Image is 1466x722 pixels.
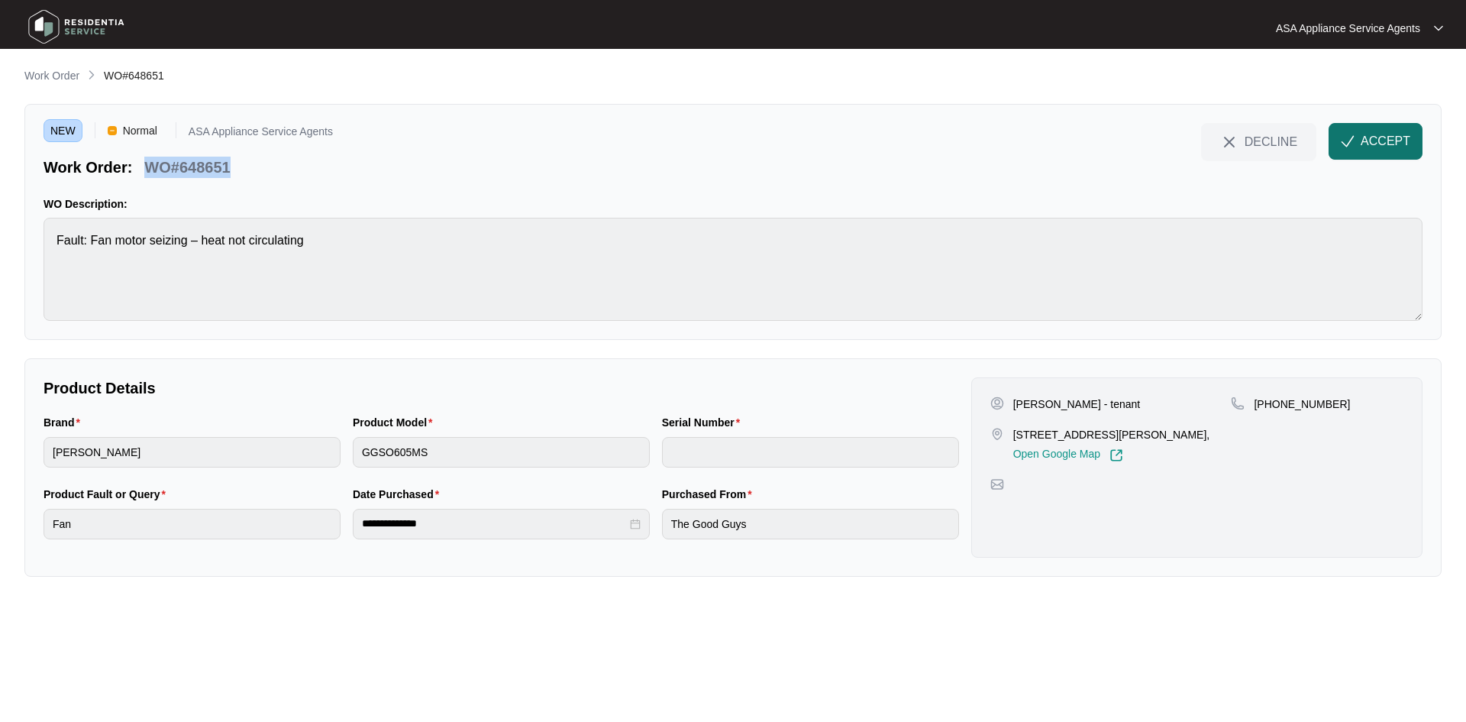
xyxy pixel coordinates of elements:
label: Serial Number [662,415,746,430]
img: dropdown arrow [1434,24,1443,32]
p: Work Order [24,68,79,83]
label: Product Model [353,415,439,430]
p: Product Details [44,377,959,399]
img: map-pin [990,427,1004,441]
input: Serial Number [662,437,959,468]
span: Normal [117,119,163,142]
label: Product Fault or Query [44,487,172,502]
button: close-IconDECLINE [1201,123,1316,160]
span: WO#648651 [104,70,164,82]
input: Product Fault or Query [44,509,341,539]
span: NEW [44,119,82,142]
img: check-Icon [1341,134,1355,148]
input: Product Model [353,437,650,468]
img: user-pin [990,397,1004,410]
a: Open Google Map [1013,448,1123,462]
p: [PHONE_NUMBER] [1254,397,1350,412]
img: residentia service logo [23,4,130,50]
img: Link-External [1109,448,1123,462]
input: Purchased From [662,509,959,539]
img: Vercel Logo [108,126,117,135]
p: WO Description: [44,196,1422,212]
img: chevron-right [86,69,98,81]
p: [STREET_ADDRESS][PERSON_NAME], [1013,427,1210,442]
img: map-pin [1231,397,1245,410]
label: Purchased From [662,487,758,502]
input: Date Purchased [362,516,627,532]
img: close-Icon [1220,133,1238,151]
span: DECLINE [1245,133,1297,150]
input: Brand [44,437,341,468]
p: Work Order: [44,157,132,178]
p: [PERSON_NAME] - tenant [1013,397,1141,412]
a: Work Order [21,68,82,85]
textarea: Fault: Fan motor seizing – heat not circulating [44,218,1422,321]
button: check-IconACCEPT [1329,123,1422,160]
p: ASA Appliance Service Agents [189,126,333,142]
p: WO#648651 [144,157,230,178]
label: Date Purchased [353,487,445,502]
label: Brand [44,415,86,430]
img: map-pin [990,478,1004,491]
span: ACCEPT [1361,132,1410,151]
p: ASA Appliance Service Agents [1276,21,1420,36]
